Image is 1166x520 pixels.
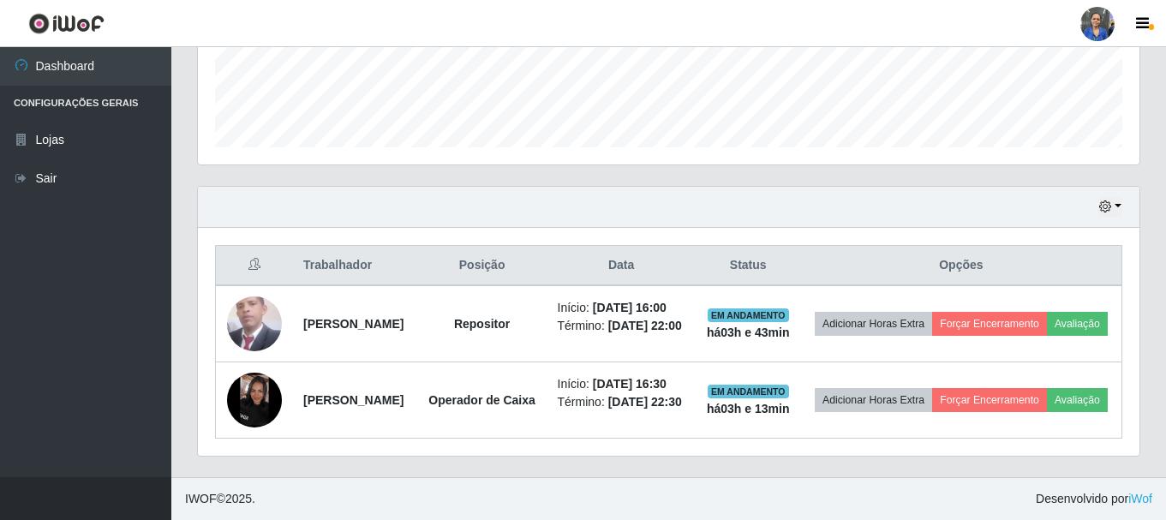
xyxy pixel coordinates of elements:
[801,246,1122,286] th: Opções
[593,301,667,314] time: [DATE] 16:00
[558,317,685,335] li: Término:
[815,312,932,336] button: Adicionar Horas Extra
[707,326,790,339] strong: há 03 h e 43 min
[558,375,685,393] li: Início:
[1128,492,1152,505] a: iWof
[932,312,1047,336] button: Forçar Encerramento
[185,492,217,505] span: IWOF
[608,395,682,409] time: [DATE] 22:30
[932,388,1047,412] button: Forçar Encerramento
[28,13,105,34] img: CoreUI Logo
[293,246,417,286] th: Trabalhador
[1047,388,1108,412] button: Avaliação
[1047,312,1108,336] button: Avaliação
[815,388,932,412] button: Adicionar Horas Extra
[558,393,685,411] li: Término:
[1036,490,1152,508] span: Desenvolvido por
[303,317,404,331] strong: [PERSON_NAME]
[454,317,510,331] strong: Repositor
[558,299,685,317] li: Início:
[593,377,667,391] time: [DATE] 16:30
[608,319,682,332] time: [DATE] 22:00
[696,246,801,286] th: Status
[417,246,547,286] th: Posição
[227,373,282,427] img: 1654735037809.jpeg
[708,308,789,322] span: EM ANDAMENTO
[185,490,255,508] span: © 2025 .
[707,402,790,415] strong: há 03 h e 13 min
[428,393,535,407] strong: Operador de Caixa
[547,246,696,286] th: Data
[708,385,789,398] span: EM ANDAMENTO
[303,393,404,407] strong: [PERSON_NAME]
[227,293,282,354] img: 1740078176473.jpeg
